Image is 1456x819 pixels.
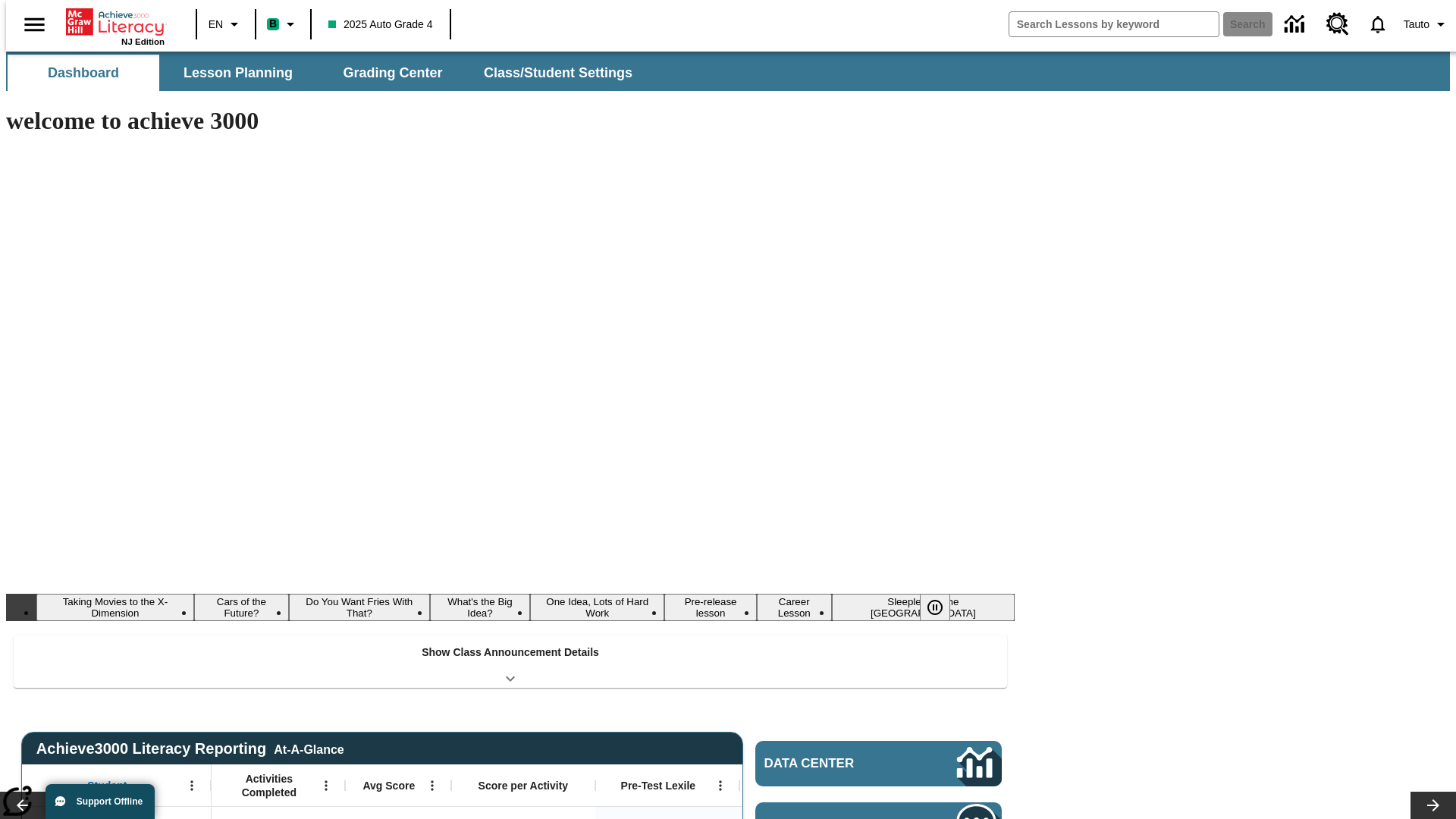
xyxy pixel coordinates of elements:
[1276,4,1317,45] a: Data Center
[664,594,756,621] button: Slide 6 Pre-release lesson
[289,594,430,621] button: Slide 3 Do You Want Fries With That?
[8,55,159,91] button: Dashboard
[202,11,250,38] button: Language: EN, Select a language
[12,2,57,47] button: Open side menu
[121,37,165,46] span: NJ Edition
[328,17,433,33] span: 2025 Auto Grade 4
[6,52,1450,91] div: SubNavbar
[1398,11,1456,38] button: Profile/Settings
[6,107,1015,135] h1: welcome to achieve 3000
[269,14,277,33] span: B
[530,594,664,621] button: Slide 5 One Idea, Lots of Hard Work
[832,594,1015,621] button: Slide 8 Sleepless in the Animal Kingdom
[362,779,415,792] span: Avg Score
[920,594,965,621] div: Pause
[1009,12,1219,36] input: search field
[709,774,732,797] button: Open Menu
[87,779,127,792] span: Student
[209,17,223,33] span: EN
[421,774,444,797] button: Open Menu
[6,55,646,91] div: SubNavbar
[422,645,599,661] p: Show Class Announcement Details
[66,5,165,46] div: Home
[274,740,344,757] div: At-A-Glance
[36,740,344,758] span: Achieve3000 Literacy Reporting
[1317,4,1358,45] a: Resource Center, Will open in new tab
[317,55,469,91] button: Grading Center
[219,772,319,799] span: Activities Completed
[315,774,337,797] button: Open Menu
[66,7,165,37] a: Home
[1358,5,1398,44] a: Notifications
[14,635,1007,688] div: Show Class Announcement Details
[1404,17,1429,33] span: Tauto
[479,779,569,792] span: Score per Activity
[194,594,289,621] button: Slide 2 Cars of the Future?
[755,741,1002,786] a: Data Center
[920,594,950,621] button: Pause
[180,774,203,797] button: Open Menu
[261,11,306,38] button: Boost Class color is mint green. Change class color
[77,796,143,807] span: Support Offline
[45,784,155,819] button: Support Offline
[430,594,530,621] button: Slide 4 What's the Big Idea?
[1410,792,1456,819] button: Lesson carousel, Next
[162,55,314,91] button: Lesson Planning
[36,594,194,621] button: Slide 1 Taking Movies to the X-Dimension
[621,779,696,792] span: Pre-Test Lexile
[472,55,645,91] button: Class/Student Settings
[764,756,906,771] span: Data Center
[757,594,832,621] button: Slide 7 Career Lesson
